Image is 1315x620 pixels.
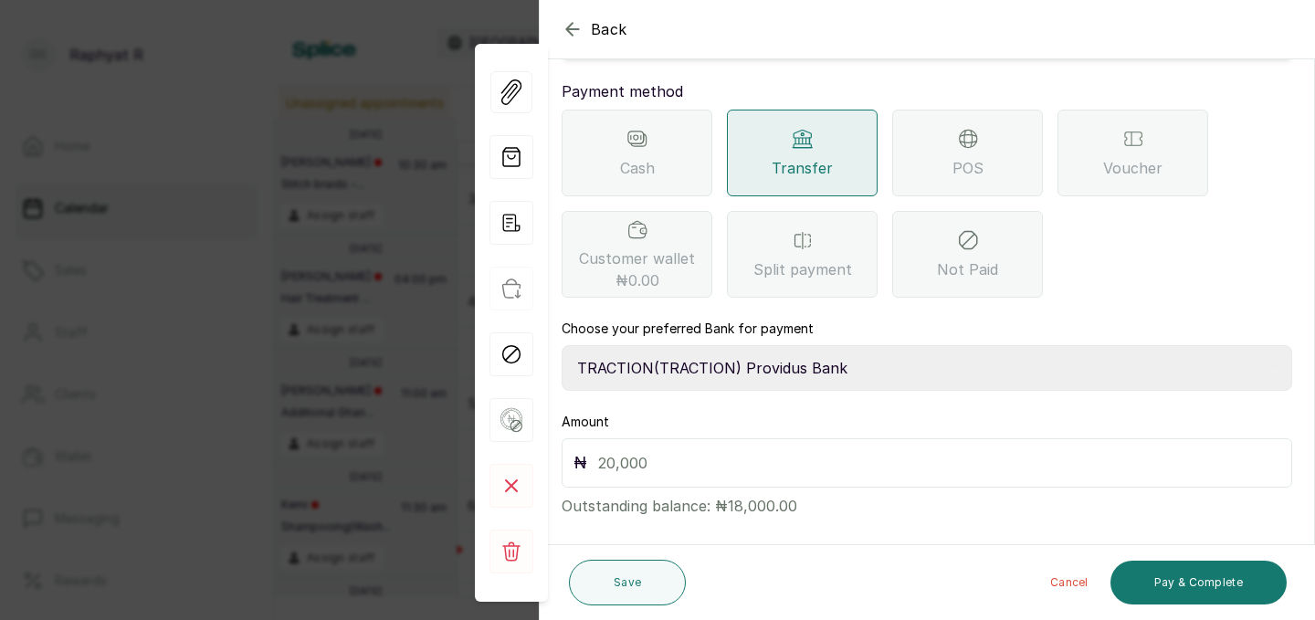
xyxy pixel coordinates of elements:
[562,80,1292,102] p: Payment method
[937,258,998,280] span: Not Paid
[615,269,659,291] span: ₦0.00
[753,258,852,280] span: Split payment
[1036,561,1103,604] button: Cancel
[1110,561,1287,604] button: Pay & Complete
[952,157,984,179] span: POS
[562,320,814,338] label: Choose your preferred Bank for payment
[573,450,587,476] p: ₦
[562,413,609,431] label: Amount
[620,157,655,179] span: Cash
[1103,157,1162,179] span: Voucher
[591,18,627,40] span: Back
[562,18,627,40] button: Back
[562,488,1292,517] p: Outstanding balance: ₦18,000.00
[598,450,1280,476] input: 20,000
[569,560,686,605] button: Save
[772,157,833,179] span: Transfer
[579,247,695,291] span: Customer wallet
